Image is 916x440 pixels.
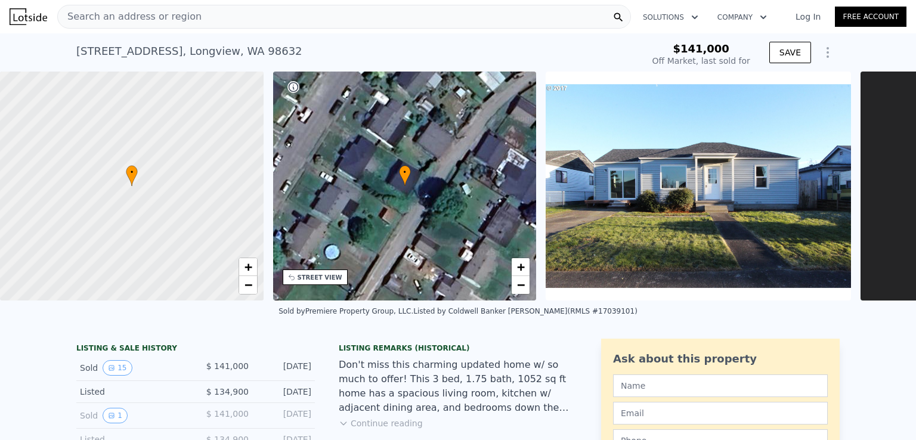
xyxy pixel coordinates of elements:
button: Continue reading [339,417,423,429]
span: Search an address or region [58,10,202,24]
button: SAVE [769,42,811,63]
div: • [399,165,411,186]
div: • [126,165,138,186]
span: $ 141,000 [206,361,249,371]
div: Sold [80,408,186,423]
input: Email [613,402,828,424]
span: $ 141,000 [206,409,249,419]
span: $ 134,900 [206,387,249,396]
a: Zoom out [239,276,257,294]
span: − [244,277,252,292]
a: Log In [781,11,835,23]
div: [DATE] [258,360,311,376]
img: Lotside [10,8,47,25]
span: • [126,167,138,178]
img: Sale: 155444670 Parcel: 102327079 [546,72,851,300]
div: Ask about this property [613,351,828,367]
div: [STREET_ADDRESS] , Longview , WA 98632 [76,43,302,60]
button: Solutions [633,7,708,28]
div: Listing Remarks (Historical) [339,343,577,353]
button: View historical data [103,360,132,376]
div: Sold [80,360,186,376]
div: Off Market, last sold for [652,55,750,67]
div: Listed by Coldwell Banker [PERSON_NAME] (RMLS #17039101) [413,307,638,315]
span: • [399,167,411,178]
span: + [517,259,525,274]
a: Zoom out [512,276,530,294]
div: Listed [80,386,186,398]
a: Zoom in [512,258,530,276]
a: Zoom in [239,258,257,276]
div: Sold by Premiere Property Group, LLC . [278,307,413,315]
span: $141,000 [673,42,729,55]
span: + [244,259,252,274]
button: Show Options [816,41,840,64]
input: Name [613,374,828,397]
button: Company [708,7,776,28]
span: − [517,277,525,292]
div: LISTING & SALE HISTORY [76,343,315,355]
div: [DATE] [258,408,311,423]
div: STREET VIEW [298,273,342,282]
a: Free Account [835,7,906,27]
div: [DATE] [258,386,311,398]
button: View historical data [103,408,128,423]
div: Don't miss this charming updated home w/ so much to offer! This 3 bed, 1.75 bath, 1052 sq ft home... [339,358,577,415]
